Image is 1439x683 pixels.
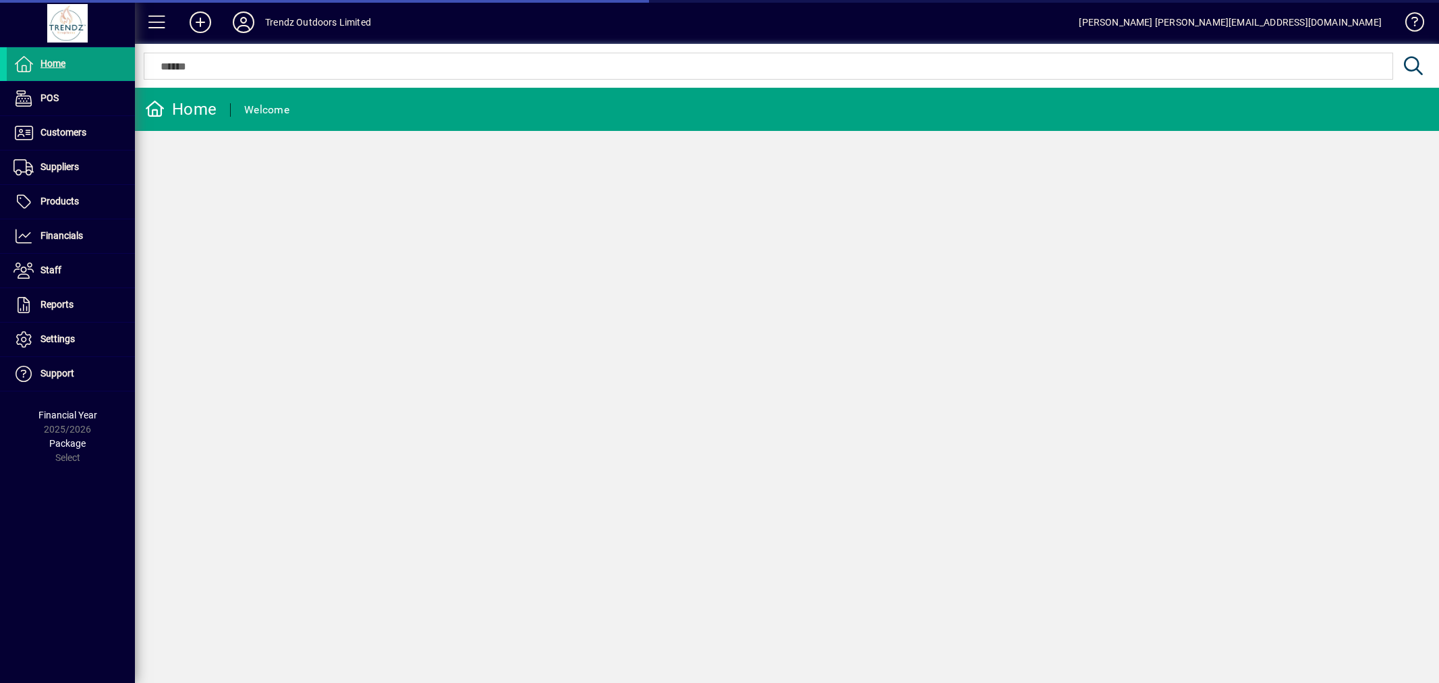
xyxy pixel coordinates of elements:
[7,323,135,356] a: Settings
[40,161,79,172] span: Suppliers
[7,151,135,184] a: Suppliers
[222,10,265,34] button: Profile
[1395,3,1422,47] a: Knowledge Base
[40,230,83,241] span: Financials
[7,116,135,150] a: Customers
[38,410,97,420] span: Financial Year
[40,127,86,138] span: Customers
[7,288,135,322] a: Reports
[145,99,217,120] div: Home
[40,58,65,69] span: Home
[7,219,135,253] a: Financials
[1079,11,1382,33] div: [PERSON_NAME] [PERSON_NAME][EMAIL_ADDRESS][DOMAIN_NAME]
[40,299,74,310] span: Reports
[40,265,61,275] span: Staff
[40,92,59,103] span: POS
[40,196,79,207] span: Products
[244,99,289,121] div: Welcome
[7,185,135,219] a: Products
[40,368,74,379] span: Support
[40,333,75,344] span: Settings
[49,438,86,449] span: Package
[179,10,222,34] button: Add
[7,82,135,115] a: POS
[7,357,135,391] a: Support
[265,11,371,33] div: Trendz Outdoors Limited
[7,254,135,288] a: Staff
